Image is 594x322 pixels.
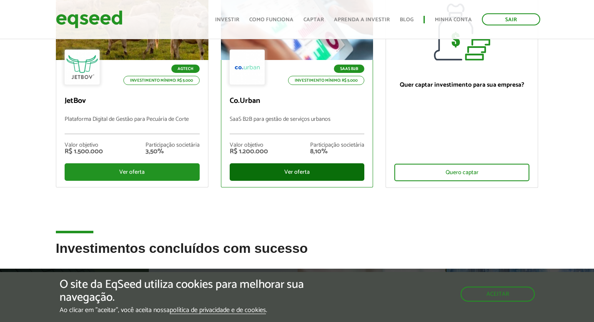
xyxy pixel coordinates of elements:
p: SaaS B2B [334,65,364,73]
a: Aprenda a investir [334,17,390,22]
h2: Investimentos concluídos com sucesso [56,241,539,268]
p: Investimento mínimo: R$ 5.000 [288,76,364,85]
div: Valor objetivo [230,142,268,148]
p: Co.Urban [230,97,365,106]
div: 8,10% [310,148,364,155]
a: Sair [482,13,540,25]
div: Participação societária [145,142,200,148]
a: Como funciona [249,17,293,22]
div: R$ 1.500.000 [65,148,103,155]
p: Quer captar investimento para sua empresa? [394,81,529,89]
div: Participação societária [310,142,364,148]
p: JetBov [65,97,200,106]
img: EqSeed [56,8,123,30]
a: Captar [303,17,324,22]
div: Quero captar [394,164,529,181]
a: Investir [215,17,239,22]
p: Ao clicar em "aceitar", você aceita nossa . [60,306,345,314]
a: Blog [400,17,414,22]
div: Ver oferta [230,163,365,181]
p: Investimento mínimo: R$ 5.000 [123,76,200,85]
p: SaaS B2B para gestão de serviços urbanos [230,116,365,134]
p: Agtech [171,65,200,73]
a: Minha conta [435,17,472,22]
div: R$ 1.200.000 [230,148,268,155]
a: política de privacidade e de cookies [170,307,266,314]
p: Plataforma Digital de Gestão para Pecuária de Corte [65,116,200,134]
button: Aceitar [461,287,535,302]
div: Valor objetivo [65,142,103,148]
h5: O site da EqSeed utiliza cookies para melhorar sua navegação. [60,278,345,304]
div: Ver oferta [65,163,200,181]
div: 3,50% [145,148,200,155]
